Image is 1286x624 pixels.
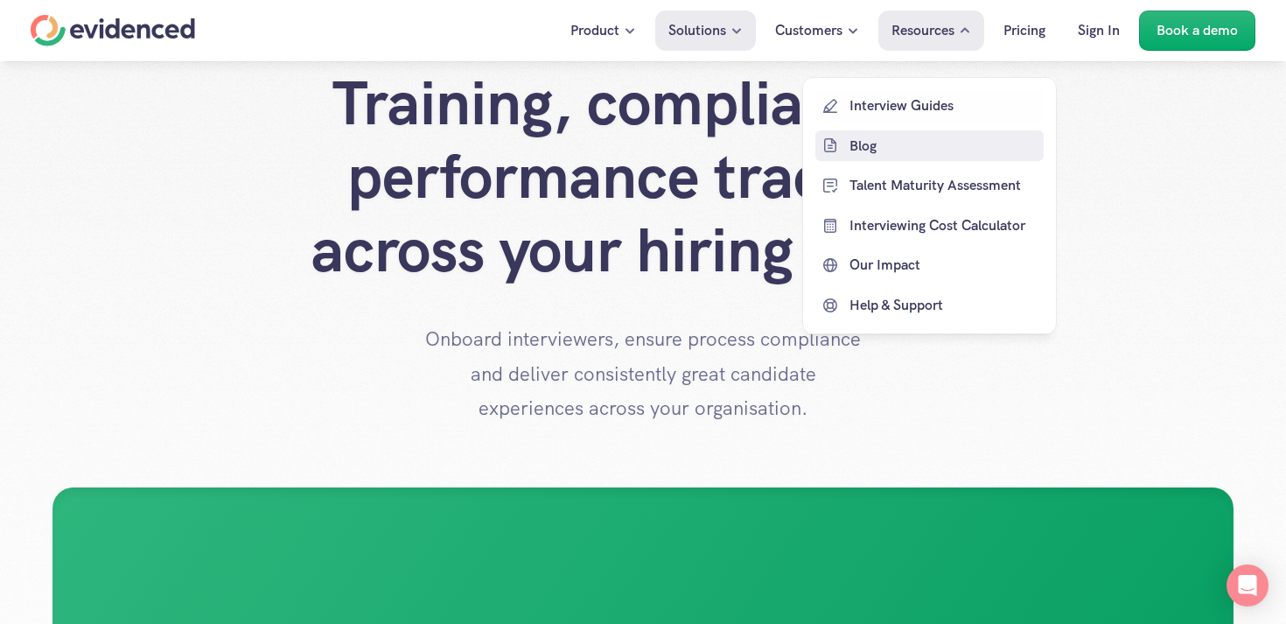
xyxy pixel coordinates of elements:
p: Help & Support [849,294,1039,317]
p: Resources [891,19,954,42]
p: Book a demo [1157,19,1238,42]
p: Our Impact [849,254,1039,277]
a: Sign In [1065,11,1133,51]
p: Interviewing Cost Calculator [849,214,1039,237]
p: Interview Guides [849,95,1039,117]
a: Home [31,15,195,46]
p: Sign In [1078,19,1120,42]
a: Pricing [990,11,1059,51]
p: Product [570,19,619,42]
a: Interview Guides [815,90,1044,122]
p: Onboard interviewers, ensure process compliance and deliver consistently great candidate experien... [424,322,862,426]
a: Blog [815,130,1044,161]
a: Book a demo [1139,11,1255,51]
a: Our Impact [815,249,1044,281]
p: Talent Maturity Assessment [849,174,1039,197]
p: Customers [775,19,842,42]
p: Pricing [1003,19,1045,42]
h1: Training, compliance & performance tracking across your hiring teams [293,67,993,287]
a: Interviewing Cost Calculator [815,210,1044,242]
a: Talent Maturity Assessment [815,170,1044,201]
p: Blog [849,134,1039,157]
a: Help & Support [815,290,1044,321]
p: Solutions [668,19,726,42]
div: Open Intercom Messenger [1227,564,1269,606]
